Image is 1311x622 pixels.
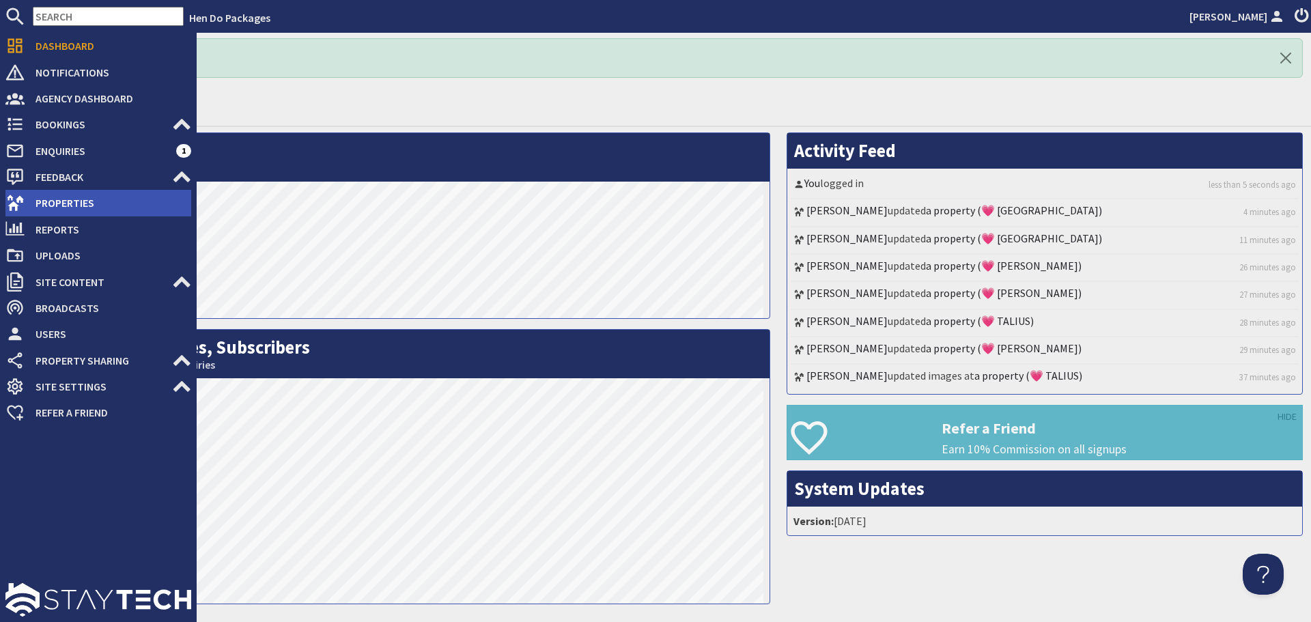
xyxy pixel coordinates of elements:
[1209,178,1296,191] a: less than 5 seconds ago
[25,166,172,188] span: Feedback
[791,282,1299,309] li: updated
[25,87,191,109] span: Agency Dashboard
[791,227,1299,255] li: updated
[189,11,270,25] a: Hen Do Packages
[5,583,191,617] img: staytech_l_w-4e588a39d9fa60e82540d7cfac8cfe4b7147e857d3e8dbdfbd41c59d52db0ec4.svg
[5,113,191,135] a: Bookings
[787,405,1303,460] a: Refer a Friend Earn 10% Commission on all signups
[25,244,191,266] span: Uploads
[25,323,191,345] span: Users
[791,337,1299,365] li: updated
[42,330,770,378] h2: Bookings, Enquiries, Subscribers
[791,255,1299,282] li: updated
[33,7,184,26] input: SEARCH
[791,365,1299,391] li: updated images at
[5,350,191,371] a: Property Sharing
[5,376,191,397] a: Site Settings
[791,510,1299,532] li: [DATE]
[42,133,770,182] h2: Visits per Day
[5,166,191,188] a: Feedback
[791,172,1299,199] li: logged in
[25,192,191,214] span: Properties
[942,419,1302,437] h3: Refer a Friend
[176,144,191,158] span: 1
[926,259,1082,272] a: a property (💗 [PERSON_NAME])
[25,140,176,162] span: Enquiries
[5,35,191,57] a: Dashboard
[25,350,172,371] span: Property Sharing
[1243,554,1284,595] iframe: Toggle Customer Support
[804,176,820,190] a: You
[1239,261,1296,274] a: 26 minutes ago
[794,139,896,162] a: Activity Feed
[806,286,888,300] a: [PERSON_NAME]
[806,314,888,328] a: [PERSON_NAME]
[48,358,763,371] small: This Month: 0 Bookings, 0 Enquiries
[25,218,191,240] span: Reports
[5,401,191,423] a: Refer a Friend
[926,286,1082,300] a: a property (💗 [PERSON_NAME])
[791,310,1299,337] li: updated
[974,369,1082,382] a: a property (💗 TALIUS)
[806,231,888,245] a: [PERSON_NAME]
[5,140,191,162] a: Enquiries 1
[1239,234,1296,246] a: 11 minutes ago
[25,401,191,423] span: Refer a Friend
[1239,371,1296,384] a: 37 minutes ago
[1189,8,1286,25] a: [PERSON_NAME]
[5,61,191,83] a: Notifications
[926,314,1034,328] a: a property (💗 TALIUS)
[48,162,763,175] small: This Month: 792 Visits
[25,376,172,397] span: Site Settings
[25,61,191,83] span: Notifications
[806,341,888,355] a: [PERSON_NAME]
[1243,206,1296,218] a: 4 minutes ago
[1239,343,1296,356] a: 29 minutes ago
[806,203,888,217] a: [PERSON_NAME]
[5,323,191,345] a: Users
[5,297,191,319] a: Broadcasts
[5,271,191,293] a: Site Content
[793,514,834,528] strong: Version:
[1239,316,1296,329] a: 28 minutes ago
[25,297,191,319] span: Broadcasts
[5,87,191,109] a: Agency Dashboard
[806,259,888,272] a: [PERSON_NAME]
[25,113,172,135] span: Bookings
[5,244,191,266] a: Uploads
[5,192,191,214] a: Properties
[926,231,1102,245] a: a property (💗 [GEOGRAPHIC_DATA])
[926,203,1102,217] a: a property (💗 [GEOGRAPHIC_DATA])
[25,35,191,57] span: Dashboard
[1278,410,1297,425] a: HIDE
[942,440,1302,458] p: Earn 10% Commission on all signups
[5,218,191,240] a: Reports
[926,341,1082,355] a: a property (💗 [PERSON_NAME])
[806,369,888,382] a: [PERSON_NAME]
[1239,288,1296,301] a: 27 minutes ago
[791,199,1299,227] li: updated
[794,477,925,500] a: System Updates
[25,271,172,293] span: Site Content
[41,38,1303,78] div: Logged In! Hello!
